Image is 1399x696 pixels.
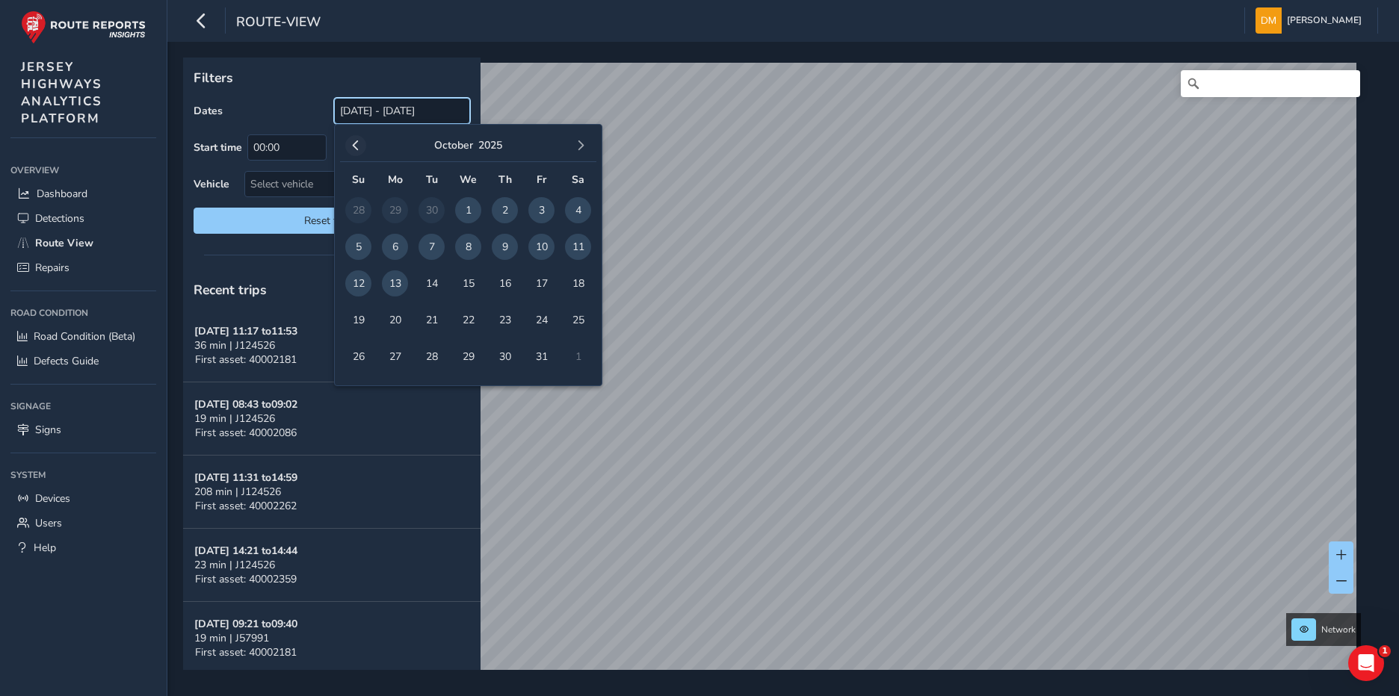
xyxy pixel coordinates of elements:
span: 28 [419,344,445,370]
span: Road Condition (Beta) [34,329,135,344]
span: First asset: 40002086 [195,426,297,440]
span: Detections [35,211,84,226]
span: 24 [528,307,555,333]
a: Help [10,535,156,560]
a: Defects Guide [10,349,156,373]
span: Recent trips [194,281,267,299]
span: 26 [345,344,371,370]
span: Reset filters [205,214,459,228]
strong: [DATE] 08:43 to 09:02 [194,397,297,411]
button: 2025 [478,138,502,152]
div: Overview [10,159,156,181]
div: Road Condition [10,302,156,324]
span: 1 [1379,645,1391,657]
strong: [DATE] 11:31 to 14:59 [194,470,297,485]
span: 22 [455,307,481,333]
span: Tu [426,173,438,187]
span: Sa [572,173,584,187]
span: Help [34,541,56,555]
button: [DATE] 11:31 to14:59208 min | J124526First asset: 40002262 [183,456,481,529]
span: 14 [419,270,445,296]
span: First asset: 40002181 [195,645,297,659]
span: 6 [382,234,408,260]
a: Route View [10,231,156,255]
span: 18 [565,270,591,296]
div: Select vehicle [245,172,445,196]
span: 7 [419,234,445,260]
span: 5 [345,234,371,260]
button: October [434,138,473,152]
a: Signs [10,417,156,442]
span: 15 [455,270,481,296]
a: Dashboard [10,181,156,206]
span: 25 [565,307,591,333]
input: Search [1181,70,1360,97]
span: route-view [236,13,321,34]
span: [PERSON_NAME] [1287,7,1362,34]
span: JERSEY HIGHWAYS ANALYTICS PLATFORM [21,58,102,127]
button: [DATE] 11:17 to11:5336 min | J124526First asset: 40002181 [183,309,481,382]
span: First asset: 40002359 [195,572,297,586]
span: 8 [455,234,481,260]
span: 17 [528,270,555,296]
span: 3 [528,197,555,223]
button: [DATE] 08:43 to09:0219 min | J124526First asset: 40002086 [183,382,481,456]
label: Vehicle [194,177,229,191]
img: rr logo [21,10,146,44]
p: Filters [194,68,470,87]
span: Route View [35,236,93,250]
span: Su [352,173,365,187]
span: 16 [492,270,518,296]
span: 11 [565,234,591,260]
a: Users [10,511,156,535]
span: 23 [492,307,518,333]
span: Users [35,516,62,530]
button: [DATE] 14:21 to14:4423 min | J124526First asset: 40002359 [183,529,481,602]
strong: [DATE] 14:21 to 14:44 [194,544,297,558]
span: 2 [492,197,518,223]
span: 30 [492,344,518,370]
span: First asset: 40002181 [195,352,297,367]
label: Start time [194,140,242,155]
span: 21 [419,307,445,333]
button: Reset filters [194,208,470,234]
span: Defects Guide [34,354,99,368]
span: First asset: 40002262 [195,499,297,513]
button: [PERSON_NAME] [1256,7,1367,34]
span: 208 min | J124526 [194,485,281,499]
span: Network [1321,624,1356,636]
span: Th [498,173,512,187]
span: Devices [35,491,70,506]
span: 20 [382,307,408,333]
span: 12 [345,270,371,296]
strong: [DATE] 09:21 to 09:40 [194,617,297,631]
span: Signs [35,423,61,437]
span: 9 [492,234,518,260]
span: Mo [388,173,403,187]
span: 36 min | J124526 [194,338,275,352]
div: Signage [10,395,156,417]
span: Repairs [35,261,70,275]
span: 19 min | J57991 [194,631,269,645]
span: 27 [382,344,408,370]
span: 23 min | J124526 [194,558,275,572]
a: Road Condition (Beta) [10,324,156,349]
span: 1 [455,197,481,223]
span: 4 [565,197,591,223]
span: 10 [528,234,555,260]
span: We [460,173,477,187]
span: 29 [455,344,481,370]
a: Detections [10,206,156,231]
canvas: Map [188,63,1356,687]
span: Dashboard [37,187,87,201]
iframe: Intercom live chat [1348,645,1384,681]
div: System [10,464,156,486]
span: 13 [382,270,408,296]
span: Fr [537,173,546,187]
strong: [DATE] 11:17 to 11:53 [194,324,297,338]
label: Dates [194,104,223,118]
span: 19 [345,307,371,333]
a: Repairs [10,255,156,280]
a: Devices [10,486,156,511]
img: diamond-layout [1256,7,1282,34]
